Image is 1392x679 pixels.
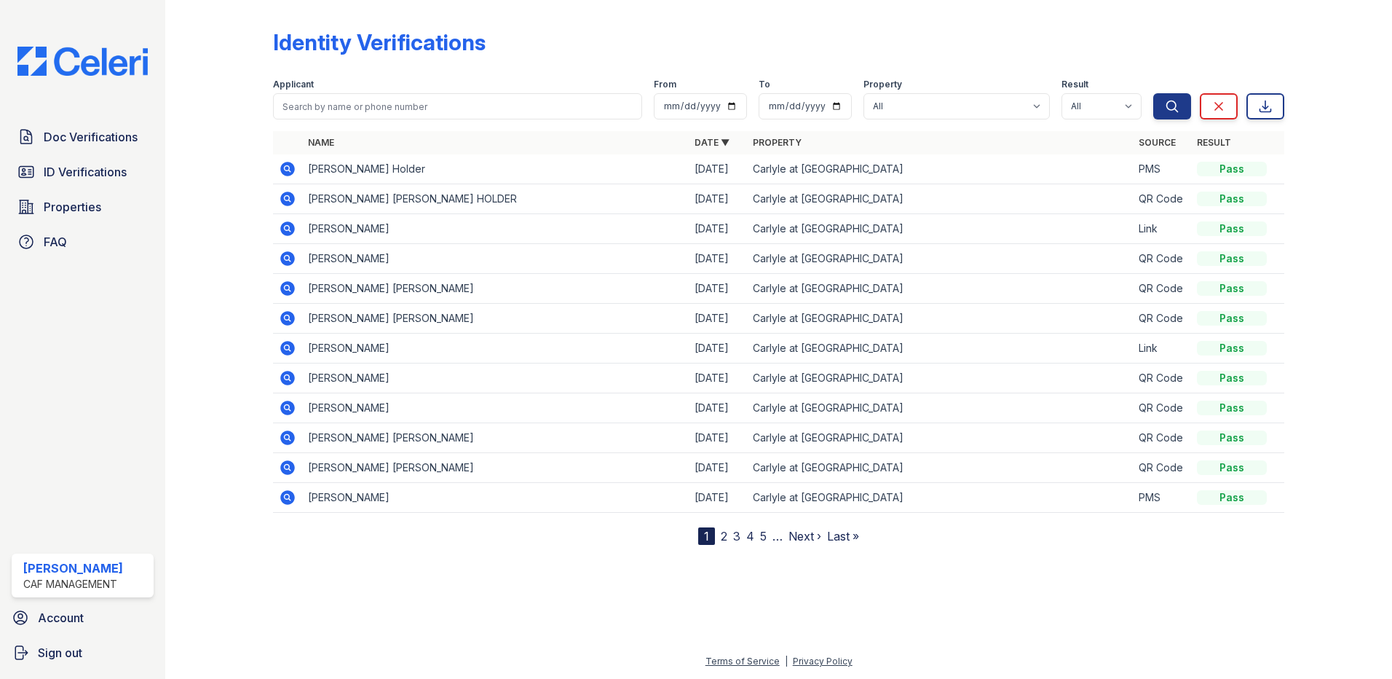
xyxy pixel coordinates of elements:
[1133,184,1191,214] td: QR Code
[302,184,689,214] td: [PERSON_NAME] [PERSON_NAME] HOLDER
[273,93,642,119] input: Search by name or phone number
[772,527,783,545] span: …
[302,364,689,393] td: [PERSON_NAME]
[23,577,123,592] div: CAF Management
[23,560,123,577] div: [PERSON_NAME]
[1133,393,1191,423] td: QR Code
[6,47,159,76] img: CE_Logo_Blue-a8612792a0a2168367f1c8372b55b34899dd931a85d93a1a3d3e32e68fde9ad4.png
[1133,244,1191,274] td: QR Code
[1197,281,1267,296] div: Pass
[1133,154,1191,184] td: PMS
[302,304,689,334] td: [PERSON_NAME] [PERSON_NAME]
[747,483,1134,513] td: Carlyle at [GEOGRAPHIC_DATA]
[689,393,747,423] td: [DATE]
[753,137,802,148] a: Property
[1061,79,1088,90] label: Result
[747,364,1134,393] td: Carlyle at [GEOGRAPHIC_DATA]
[1139,137,1176,148] a: Source
[705,656,780,667] a: Terms of Service
[1133,423,1191,453] td: QR Code
[695,137,729,148] a: Date ▼
[302,453,689,483] td: [PERSON_NAME] [PERSON_NAME]
[1197,162,1267,176] div: Pass
[747,393,1134,423] td: Carlyle at [GEOGRAPHIC_DATA]
[689,483,747,513] td: [DATE]
[1197,251,1267,266] div: Pass
[689,364,747,393] td: [DATE]
[44,233,67,251] span: FAQ
[1197,221,1267,236] div: Pass
[747,274,1134,304] td: Carlyle at [GEOGRAPHIC_DATA]
[302,244,689,274] td: [PERSON_NAME]
[689,304,747,334] td: [DATE]
[44,128,138,146] span: Doc Verifications
[785,656,788,667] div: |
[302,334,689,364] td: [PERSON_NAME]
[747,154,1134,184] td: Carlyle at [GEOGRAPHIC_DATA]
[747,334,1134,364] td: Carlyle at [GEOGRAPHIC_DATA]
[721,529,727,543] a: 2
[1197,192,1267,206] div: Pass
[747,453,1134,483] td: Carlyle at [GEOGRAPHIC_DATA]
[1133,304,1191,334] td: QR Code
[302,274,689,304] td: [PERSON_NAME] [PERSON_NAME]
[689,334,747,364] td: [DATE]
[38,609,84,627] span: Account
[1197,401,1267,415] div: Pass
[1197,460,1267,475] div: Pass
[760,529,767,543] a: 5
[1133,334,1191,364] td: Link
[863,79,902,90] label: Property
[1133,364,1191,393] td: QR Code
[302,393,689,423] td: [PERSON_NAME]
[689,423,747,453] td: [DATE]
[747,214,1134,244] td: Carlyle at [GEOGRAPHIC_DATA]
[788,529,821,543] a: Next ›
[273,29,486,55] div: Identity Verifications
[1197,341,1267,356] div: Pass
[302,214,689,244] td: [PERSON_NAME]
[1197,311,1267,326] div: Pass
[12,157,154,187] a: ID Verifications
[12,192,154,221] a: Properties
[44,163,127,181] span: ID Verifications
[1133,483,1191,513] td: PMS
[38,644,82,662] span: Sign out
[827,529,859,543] a: Last »
[733,529,740,543] a: 3
[1133,214,1191,244] td: Link
[759,79,770,90] label: To
[308,137,334,148] a: Name
[1197,431,1267,445] div: Pass
[1197,490,1267,505] div: Pass
[747,304,1134,334] td: Carlyle at [GEOGRAPHIC_DATA]
[12,227,154,256] a: FAQ
[746,529,754,543] a: 4
[698,527,715,545] div: 1
[747,184,1134,214] td: Carlyle at [GEOGRAPHIC_DATA]
[747,423,1134,453] td: Carlyle at [GEOGRAPHIC_DATA]
[1133,453,1191,483] td: QR Code
[302,154,689,184] td: [PERSON_NAME] Holder
[12,122,154,152] a: Doc Verifications
[302,423,689,453] td: [PERSON_NAME] [PERSON_NAME]
[44,198,101,216] span: Properties
[6,638,159,667] a: Sign out
[689,154,747,184] td: [DATE]
[1133,274,1191,304] td: QR Code
[689,244,747,274] td: [DATE]
[793,656,853,667] a: Privacy Policy
[654,79,676,90] label: From
[689,453,747,483] td: [DATE]
[6,603,159,632] a: Account
[689,274,747,304] td: [DATE]
[1197,371,1267,385] div: Pass
[689,214,747,244] td: [DATE]
[302,483,689,513] td: [PERSON_NAME]
[689,184,747,214] td: [DATE]
[747,244,1134,274] td: Carlyle at [GEOGRAPHIC_DATA]
[273,79,314,90] label: Applicant
[1197,137,1231,148] a: Result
